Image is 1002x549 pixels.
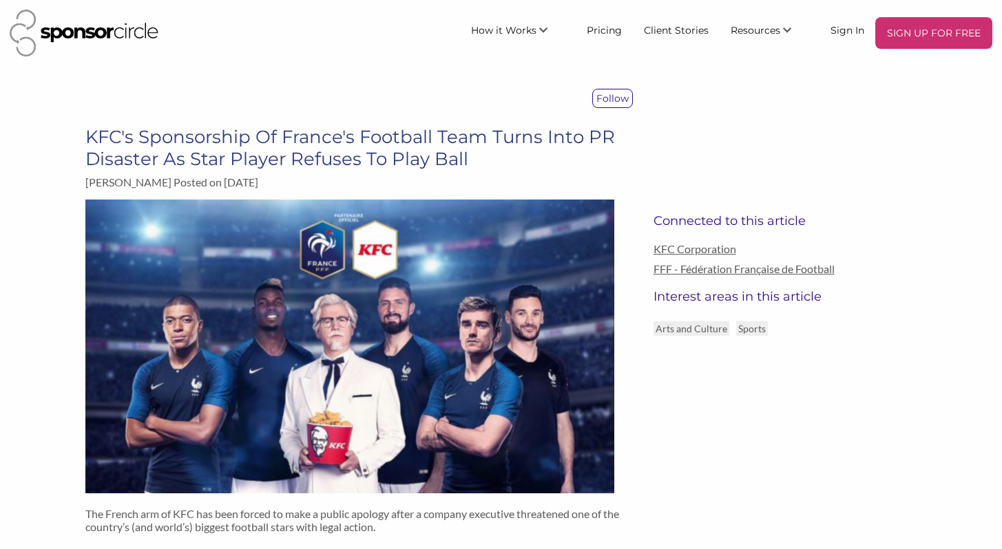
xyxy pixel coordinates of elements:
p: Arts and Culture [654,321,729,336]
p: [PERSON_NAME] Posted on [DATE] [85,175,633,189]
p: Follow [593,89,632,107]
span: Resources [731,24,780,36]
h3: KFC's Sponsorship Of France's Football Team Turns Into PR Disaster As Star Player Refuses To Play... [85,126,633,170]
li: How it Works [460,17,576,49]
a: FFF - Fédération Française de Football [654,262,917,275]
li: Resources [720,17,820,49]
a: Sign In [820,17,875,42]
p: SIGN UP FOR FREE [881,23,987,43]
a: KFC Corporation [654,242,917,255]
a: Pricing [576,17,633,42]
img: Sponsor Circle Logo [10,10,158,56]
div: The French arm of KFC has been forced to make a public apology after a company executive threaten... [85,507,633,533]
img: mocu2uruz5yc416wzi5i [85,200,614,493]
h3: Interest areas in this article [654,289,917,304]
h3: Connected to this article [654,213,917,228]
a: Client Stories [633,17,720,42]
span: How it Works [471,24,536,36]
p: Sports [736,321,768,336]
